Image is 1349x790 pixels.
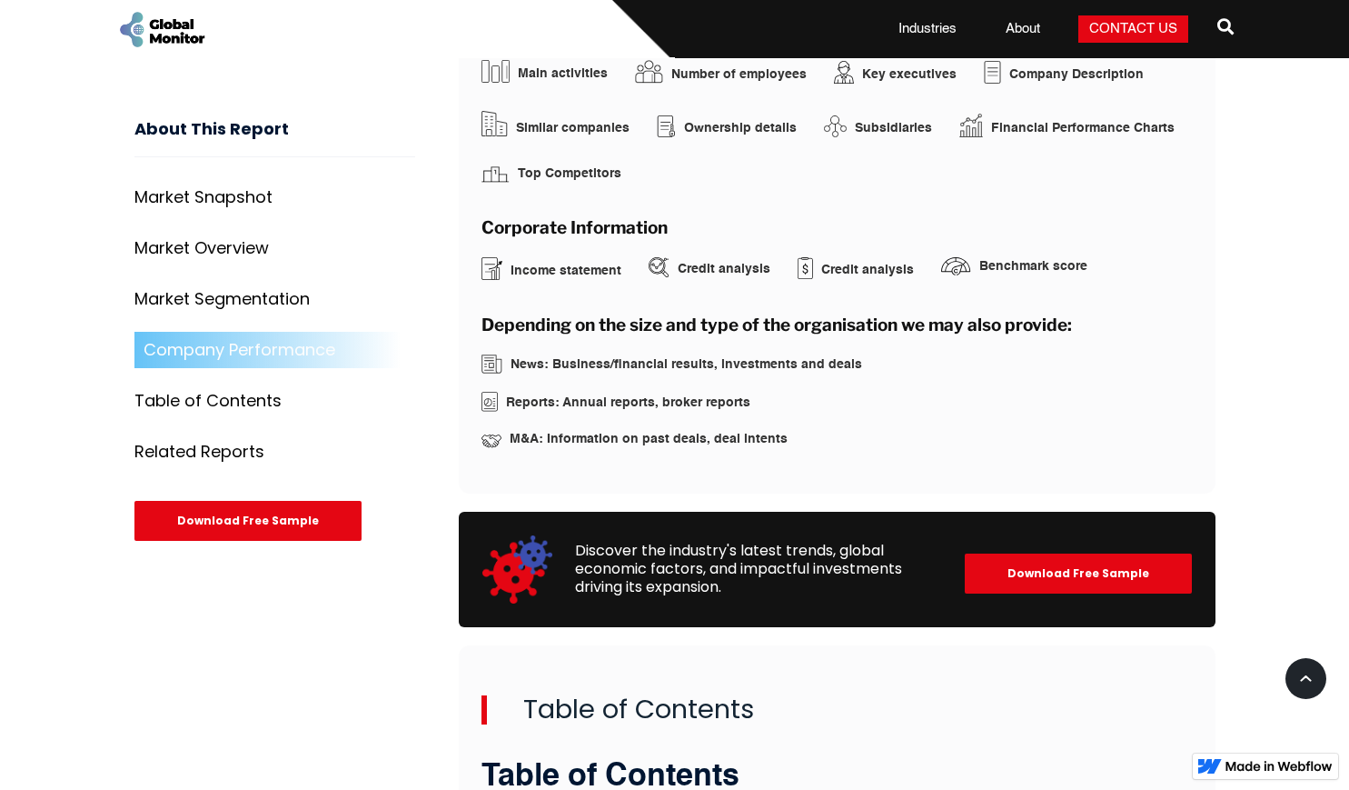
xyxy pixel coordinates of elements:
a:  [1217,11,1234,47]
div: Market Overview [134,239,269,257]
div: Number of employees [671,65,807,84]
a: Company Performance [134,332,415,368]
div: Company Description [1009,65,1144,84]
a: About [995,20,1051,38]
div: Table of Contents [134,392,282,410]
h2: Table of Contents [481,695,1193,725]
div: Company Performance [144,341,335,359]
div: Download Free Sample [965,554,1192,594]
a: Related Reports [134,434,415,470]
div: Discover the industry's latest trends, global economic factors, and impactful investments driving... [575,542,942,596]
h3: Depending on the size and type of the organisation we may also provide: [481,316,1193,334]
a: Market Snapshot [134,179,415,215]
div: Ownership details [684,119,797,137]
a: Market Overview [134,230,415,266]
div: M&A: Information on past deals, deal intents [510,430,788,448]
div: Market Snapshot [134,188,273,206]
img: Made in Webflow [1225,761,1333,772]
div: Benchmark score [979,257,1087,275]
div: Market Segmentation [134,290,310,308]
a: Contact Us [1078,15,1188,43]
a: Market Segmentation [134,281,415,317]
div: Income statement [511,262,621,280]
div: Reports: Annual reports, broker reports [506,394,750,412]
div: Key executives [862,65,957,84]
div: Related Reports [134,443,264,461]
div: Download Free Sample [134,501,362,541]
div: Similar companies [516,119,630,137]
h3: Corporate Information [481,219,1193,236]
div: Main activities [518,65,608,83]
div: Subsidiaries [855,119,932,137]
div: Top Competitors [518,165,621,183]
div: News: Business/financial results, investments and deals [511,355,862,374]
div: Credit analysis [678,260,770,278]
div: Credit analysis [821,261,914,279]
a: home [116,9,207,50]
h3: About This Report [134,120,415,157]
div: Financial Performance Charts [991,119,1175,137]
a: Table of Contents [134,383,415,419]
span:  [1217,14,1234,39]
a: Industries [888,20,967,38]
